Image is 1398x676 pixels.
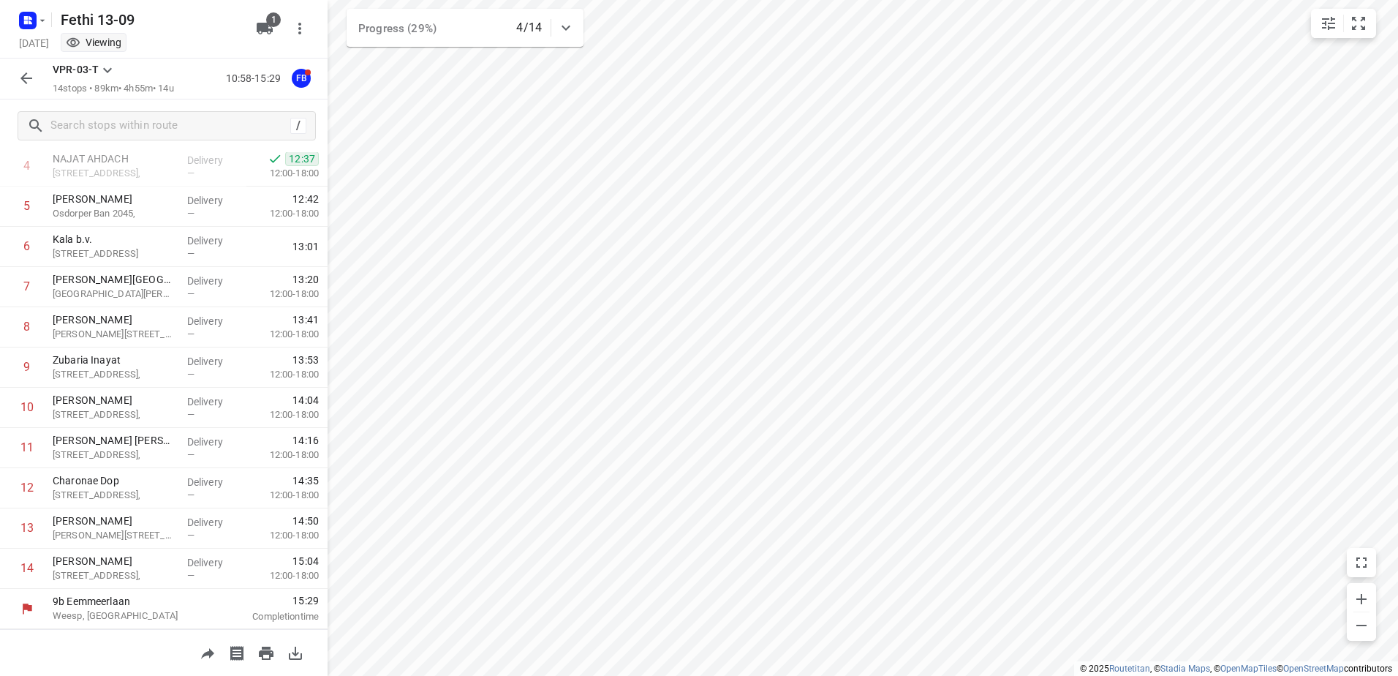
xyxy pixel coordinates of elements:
[187,274,241,288] p: Delivery
[187,435,241,449] p: Delivery
[53,206,175,221] p: Osdorper Ban 2045,
[187,555,241,570] p: Delivery
[250,14,279,43] button: 1
[292,353,319,367] span: 13:53
[20,521,34,535] div: 13
[23,360,30,374] div: 9
[187,530,194,541] span: —
[187,394,241,409] p: Delivery
[292,514,319,528] span: 14:50
[246,287,319,301] p: 12:00-18:00
[292,192,319,206] span: 12:42
[53,166,175,181] p: [STREET_ADDRESS],
[1311,9,1376,38] div: small contained button group
[53,393,175,408] p: [PERSON_NAME]
[187,449,194,460] span: —
[252,645,281,659] span: Print route
[187,570,194,581] span: —
[246,528,319,543] p: 12:00-18:00
[23,239,30,253] div: 6
[53,192,175,206] p: [PERSON_NAME]
[246,206,319,221] p: 12:00-18:00
[53,327,175,342] p: [PERSON_NAME][STREET_ADDRESS],
[20,481,34,495] div: 12
[292,393,319,408] span: 14:04
[53,554,175,568] p: [PERSON_NAME]
[53,408,175,422] p: [STREET_ADDRESS],
[53,232,175,247] p: Kala b.v.
[1220,664,1277,674] a: OpenMapTiles
[246,448,319,462] p: 12:00-18:00
[1109,664,1150,674] a: Routetitan
[1283,664,1344,674] a: OpenStreetMap
[187,193,241,208] p: Delivery
[290,118,306,134] div: /
[246,408,319,422] p: 12:00-18:00
[292,554,319,568] span: 15:04
[53,287,175,301] p: [GEOGRAPHIC_DATA][PERSON_NAME] 110,
[516,19,542,37] p: 4/14
[1344,9,1373,38] button: Fit zoom
[187,515,241,530] p: Delivery
[292,473,319,488] span: 14:35
[287,71,316,85] span: Assigned to Fethi B
[53,594,205,609] p: 9b Eemmeerlaan
[187,208,194,219] span: —
[187,475,241,489] p: Delivery
[292,312,319,327] span: 13:41
[222,645,252,659] span: Print shipping labels
[1314,9,1343,38] button: Map settings
[53,473,175,488] p: Charonae Dop
[246,327,319,342] p: 12:00-18:00
[193,645,222,659] span: Share route
[246,166,319,181] p: 12:00-18:00
[23,199,30,213] div: 5
[187,409,194,420] span: —
[226,71,287,86] p: 10:58-15:29
[20,400,34,414] div: 10
[187,153,241,168] p: Delivery
[187,233,241,248] p: Delivery
[23,320,30,334] div: 8
[292,433,319,448] span: 14:16
[222,593,319,608] span: 15:29
[187,288,194,299] span: —
[53,62,99,78] p: VPR-03-T
[50,115,290,138] input: Search stops within route
[347,9,583,47] div: Progress (29%)4/14
[187,168,194,179] span: —
[23,159,30,173] div: 4
[246,488,319,503] p: 12:00-18:00
[1080,664,1392,674] li: © 2025 , © , © © contributors
[246,367,319,382] p: 12:00-18:00
[53,367,175,382] p: [STREET_ADDRESS],
[53,488,175,503] p: [STREET_ADDRESS],
[187,489,194,500] span: —
[358,22,437,35] span: Progress (29%)
[1160,664,1210,674] a: Stadia Maps
[53,609,205,623] p: Weesp, [GEOGRAPHIC_DATA]
[53,272,175,287] p: [PERSON_NAME][GEOGRAPHIC_DATA]
[53,448,175,462] p: [STREET_ADDRESS],
[292,272,319,287] span: 13:20
[281,645,310,659] span: Download route
[266,12,281,27] span: 1
[53,247,175,261] p: 1055 EK Amsterdam, Amsterdam
[246,568,319,583] p: 12:00-18:00
[20,561,34,575] div: 14
[53,433,175,448] p: [PERSON_NAME] [PERSON_NAME]
[53,82,174,96] p: 14 stops • 89km • 4h55m • 14u
[285,151,319,166] span: 12:37
[66,35,121,50] div: You are currently in view mode. To make any changes, go to edit project.
[222,609,319,624] p: Completion time
[23,279,30,293] div: 7
[187,328,194,339] span: —
[187,248,194,259] span: —
[187,314,241,328] p: Delivery
[187,354,241,369] p: Delivery
[53,353,175,367] p: Zubaria Inayat
[20,440,34,454] div: 11
[292,239,319,254] span: 13:01
[53,514,175,528] p: [PERSON_NAME]
[53,528,175,543] p: [PERSON_NAME][STREET_ADDRESS],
